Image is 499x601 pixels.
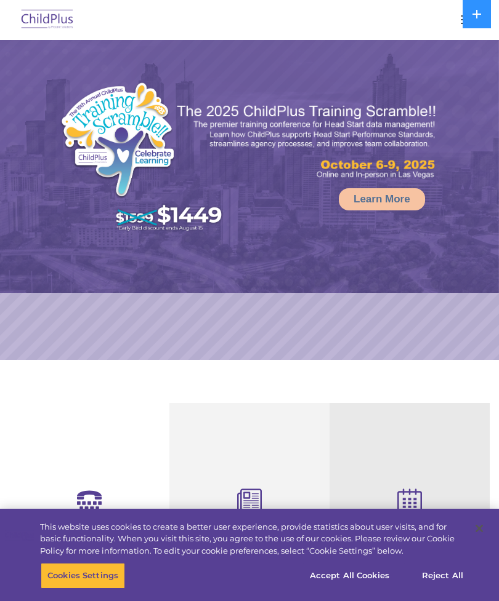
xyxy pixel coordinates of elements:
[40,521,465,557] div: This website uses cookies to create a better user experience, provide statistics about user visit...
[303,563,396,589] button: Accept All Cookies
[404,563,481,589] button: Reject All
[41,563,125,589] button: Cookies Settings
[466,515,493,542] button: Close
[18,6,76,34] img: ChildPlus by Procare Solutions
[339,188,425,210] a: Learn More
